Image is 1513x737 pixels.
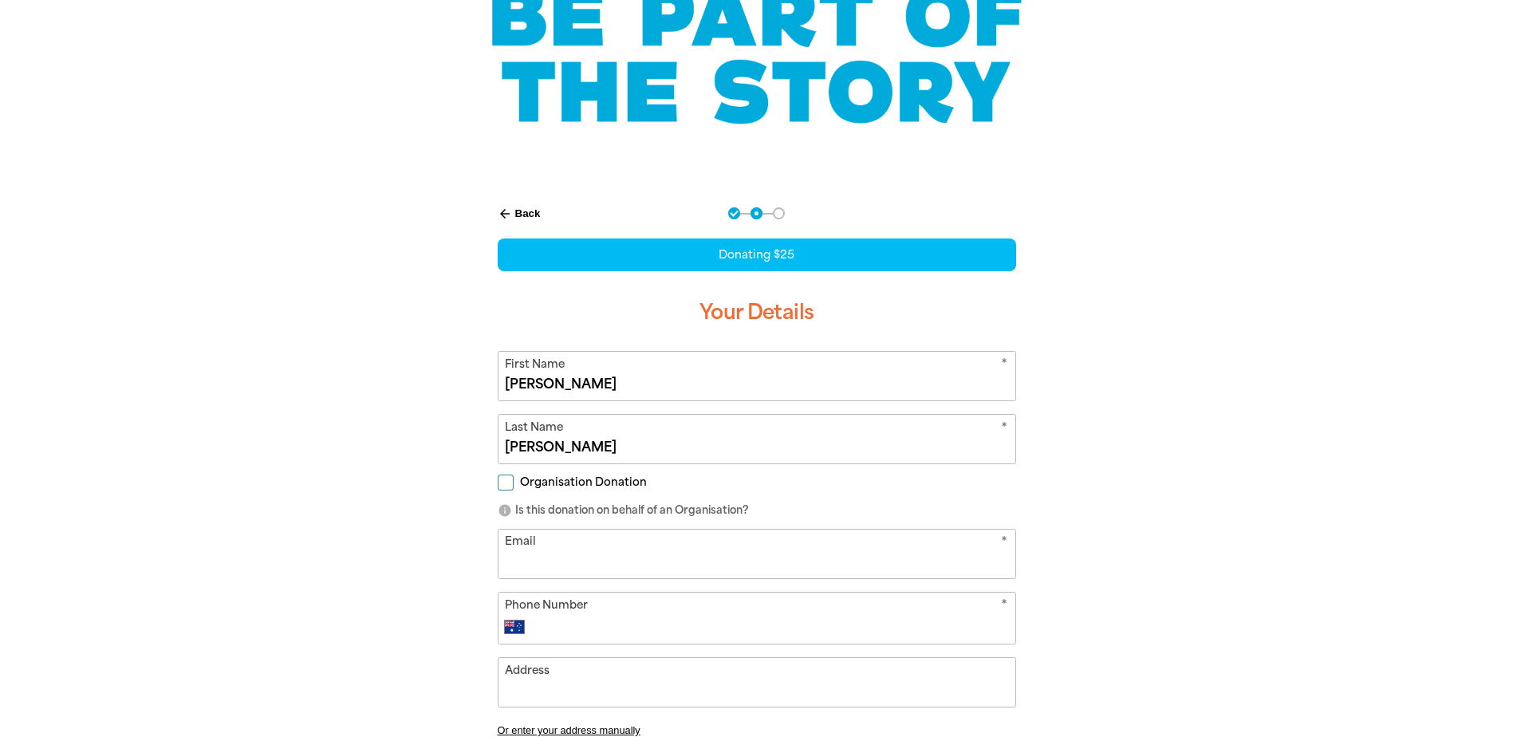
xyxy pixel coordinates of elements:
input: Organisation Donation [498,475,514,491]
button: Back [491,200,547,227]
i: Required [1001,597,1007,617]
i: arrow_back [498,207,512,221]
i: info [498,503,512,518]
button: Or enter your address manually [498,724,1016,736]
button: Navigate to step 1 of 3 to enter your donation amount [728,207,740,219]
div: Donating $25 [498,238,1016,271]
button: Navigate to step 3 of 3 to enter your payment details [773,207,785,219]
span: Organisation Donation [520,475,647,490]
p: Is this donation on behalf of an Organisation? [498,503,1016,518]
button: Navigate to step 2 of 3 to enter your details [751,207,762,219]
h3: Your Details [498,287,1016,338]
